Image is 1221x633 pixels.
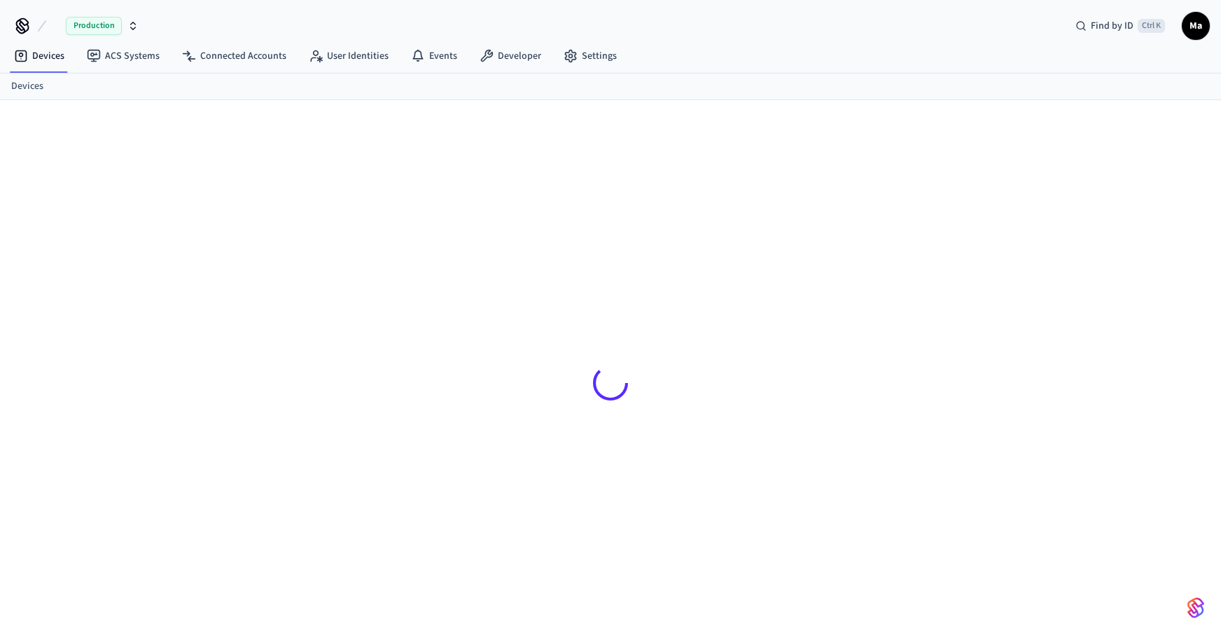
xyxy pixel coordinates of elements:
img: SeamLogoGradient.69752ec5.svg [1187,597,1204,619]
a: User Identities [298,43,400,69]
span: Production [66,17,122,35]
a: Devices [3,43,76,69]
span: Find by ID [1091,19,1133,33]
button: Ma [1182,12,1210,40]
a: Devices [11,79,43,94]
a: Developer [468,43,552,69]
span: Ctrl K [1138,19,1165,33]
a: Connected Accounts [171,43,298,69]
a: Events [400,43,468,69]
span: Ma [1183,13,1208,39]
div: Find by IDCtrl K [1064,13,1176,39]
a: Settings [552,43,628,69]
a: ACS Systems [76,43,171,69]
